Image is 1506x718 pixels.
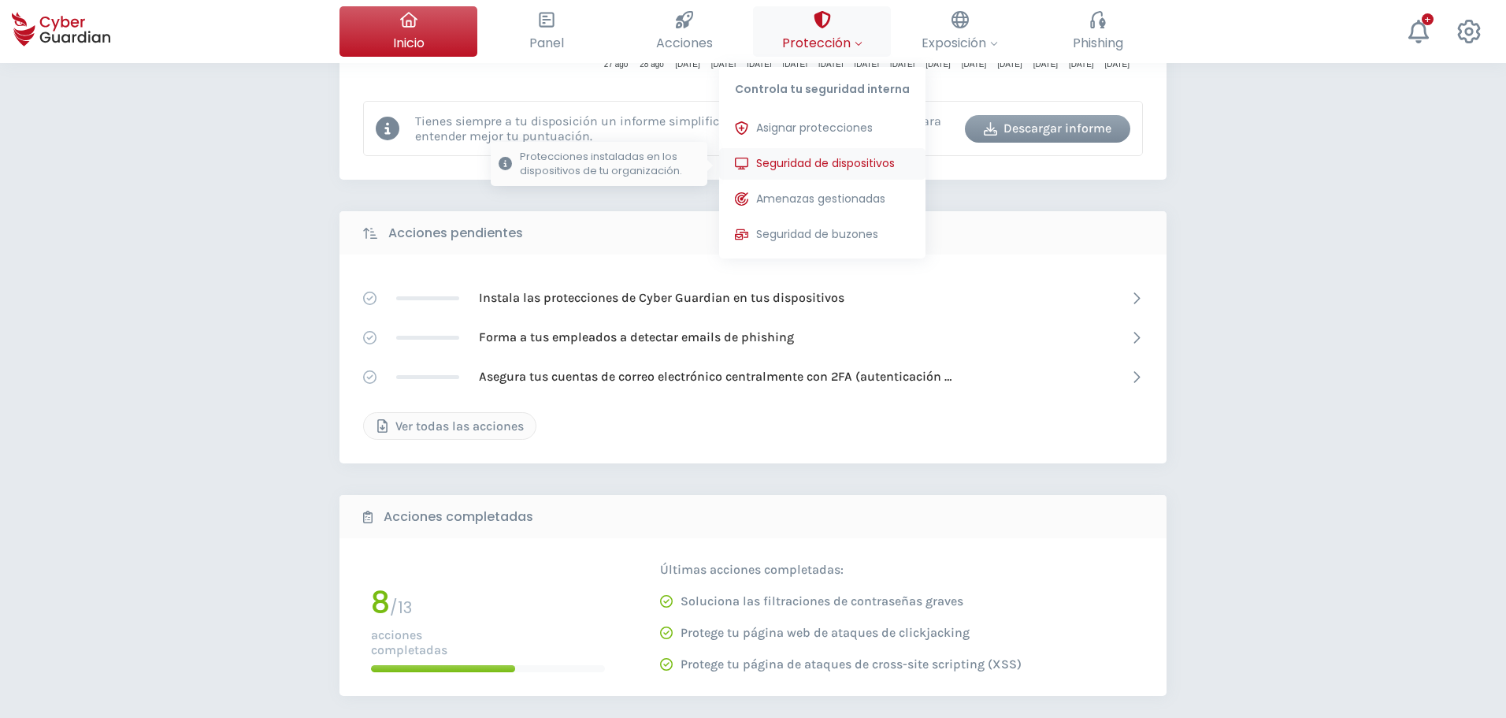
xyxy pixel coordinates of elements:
div: Descargar informe [977,119,1118,138]
p: Asegura tus cuentas de correo electrónico centralmente con 2FA (autenticación [PERSON_NAME] factor) [479,368,951,385]
button: Seguridad de buzones [719,219,925,251]
tspan: [DATE] [925,60,951,69]
p: Soluciona las filtraciones de contraseñas graves [681,593,963,609]
div: + [1422,13,1434,25]
span: Asignar protecciones [756,120,873,136]
span: Acciones [656,33,713,53]
p: Tienes siempre a tu disposición un informe simplificado del nivel de tu ciberseguridad para enten... [415,113,953,143]
tspan: [DATE] [962,60,987,69]
p: Protecciones instaladas en los dispositivos de tu organización. [520,150,699,178]
button: ProtecciónControla tu seguridad internaAsignar proteccionesSeguridad de dispositivosProtecciones ... [753,6,891,57]
button: Acciones [615,6,753,57]
button: Amenazas gestionadas [719,184,925,215]
span: Protección [782,33,862,53]
button: Ver todas las acciones [363,412,536,440]
h1: 8 [371,588,390,618]
p: Protege tu página de ataques de cross-site scripting (XSS) [681,657,1022,672]
span: Exposición [922,33,998,53]
tspan: [DATE] [997,60,1022,69]
button: Panel [477,6,615,57]
button: Asignar protecciones [719,113,925,144]
tspan: [DATE] [1105,60,1130,69]
span: Inicio [393,33,425,53]
span: Amenazas gestionadas [756,191,885,207]
span: Phishing [1073,33,1123,53]
p: Últimas acciones completadas: [660,562,1022,578]
button: Exposición [891,6,1029,57]
tspan: [DATE] [1069,60,1094,69]
p: Forma a tus empleados a detectar emails de phishing [479,329,794,346]
span: Seguridad de dispositivos [756,155,895,172]
button: Descargar informe [965,115,1130,143]
p: completadas [371,642,605,657]
button: Phishing [1029,6,1167,57]
tspan: [DATE] [711,60,736,69]
span: Panel [529,33,564,53]
span: Seguridad de buzones [756,226,878,243]
tspan: 27 ago [604,60,629,69]
div: Ver todas las acciones [376,417,524,436]
p: Controla tu seguridad interna [719,67,925,105]
button: Inicio [339,6,477,57]
b: Acciones pendientes [388,224,523,243]
tspan: 28 ago [640,60,664,69]
tspan: [DATE] [1033,60,1059,69]
p: Instala las protecciones de Cyber Guardian en tus dispositivos [479,289,844,307]
p: Protege tu página web de ataques de clickjacking [681,625,970,641]
p: acciones [371,627,605,642]
span: / 13 [390,597,412,619]
b: Acciones completadas [384,508,533,526]
tspan: [DATE] [675,60,700,69]
button: Seguridad de dispositivosProtecciones instaladas en los dispositivos de tu organización. [719,148,925,180]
